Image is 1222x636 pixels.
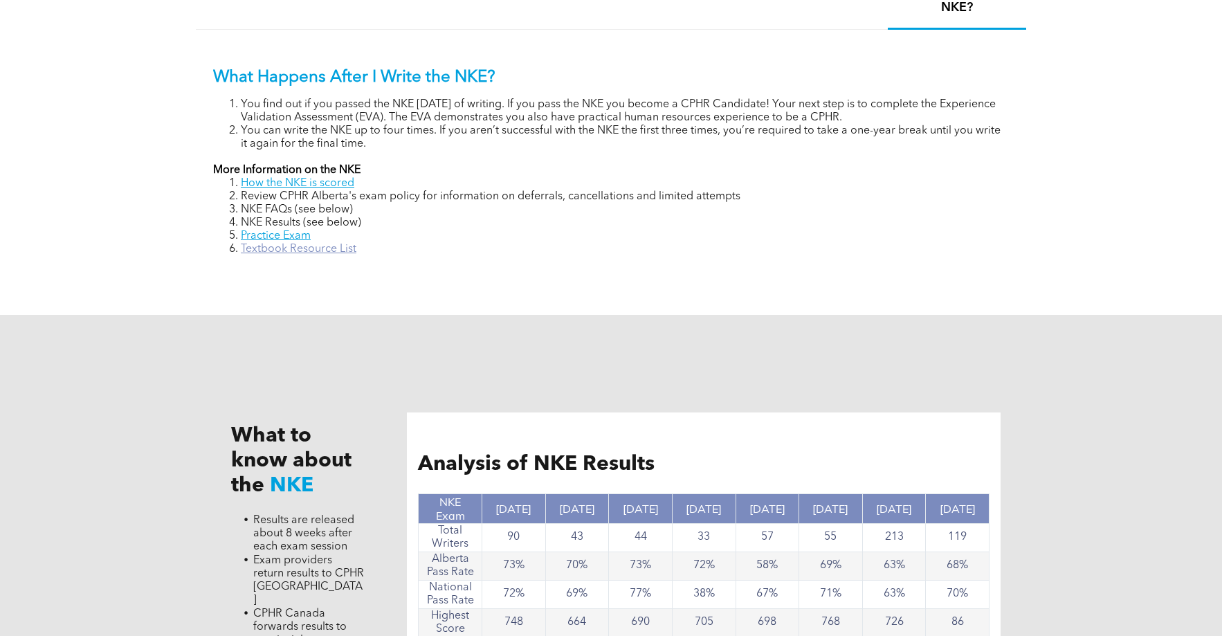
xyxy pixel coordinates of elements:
[241,217,1009,230] li: NKE Results (see below)
[609,580,673,608] td: 77%
[419,580,482,608] td: National Pass Rate
[213,165,361,176] strong: More Information on the NKE
[862,493,926,523] th: [DATE]
[270,475,313,496] span: NKE
[609,523,673,552] td: 44
[672,580,736,608] td: 38%
[609,493,673,523] th: [DATE]
[253,515,354,552] span: Results are released about 8 weeks after each exam session
[545,523,609,552] td: 43
[672,493,736,523] th: [DATE]
[231,426,352,496] span: What to know about the
[799,552,863,580] td: 69%
[253,555,364,606] span: Exam providers return results to CPHR [GEOGRAPHIC_DATA]
[799,580,863,608] td: 71%
[672,523,736,552] td: 33
[545,552,609,580] td: 70%
[419,552,482,580] td: Alberta Pass Rate
[241,125,1009,151] li: You can write the NKE up to four times. If you aren’t successful with the NKE the first three tim...
[241,178,354,189] a: How the NKE is scored
[799,523,863,552] td: 55
[736,580,799,608] td: 67%
[419,523,482,552] td: Total Writers
[862,523,926,552] td: 213
[545,580,609,608] td: 69%
[241,203,1009,217] li: NKE FAQs (see below)
[241,190,1009,203] li: Review CPHR Alberta's exam policy for information on deferrals, cancellations and limited attempts
[545,493,609,523] th: [DATE]
[736,552,799,580] td: 58%
[241,98,1009,125] li: You find out if you passed the NKE [DATE] of writing. If you pass the NKE you become a CPHR Candi...
[926,580,990,608] td: 70%
[241,244,356,255] a: Textbook Resource List
[862,580,926,608] td: 63%
[799,493,863,523] th: [DATE]
[672,552,736,580] td: 72%
[482,493,546,523] th: [DATE]
[736,523,799,552] td: 57
[482,523,546,552] td: 90
[926,493,990,523] th: [DATE]
[482,580,546,608] td: 72%
[926,552,990,580] td: 68%
[213,68,1009,88] p: What Happens After I Write the NKE?
[609,552,673,580] td: 73%
[862,552,926,580] td: 63%
[736,493,799,523] th: [DATE]
[241,230,311,242] a: Practice Exam
[926,523,990,552] td: 119
[419,493,482,523] th: NKE Exam
[482,552,546,580] td: 73%
[418,454,655,475] span: Analysis of NKE Results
